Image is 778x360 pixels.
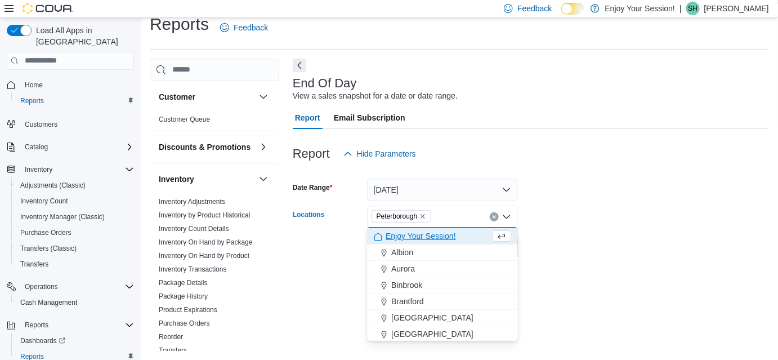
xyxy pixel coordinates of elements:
span: Home [20,78,134,92]
span: Cash Management [16,296,134,309]
span: Inventory Manager (Classic) [20,212,105,221]
span: Catalog [20,140,134,154]
span: Inventory [20,163,134,176]
span: Inventory On Hand by Package [159,238,253,247]
a: Cash Management [16,296,82,309]
button: Inventory [20,163,57,176]
span: Package History [159,292,208,301]
span: SH [688,2,698,15]
button: Catalog [2,139,138,155]
a: Inventory by Product Historical [159,211,251,219]
button: Brantford [367,294,518,310]
a: Home [20,78,47,92]
p: Enjoy Your Session! [605,2,676,15]
button: [GEOGRAPHIC_DATA] [367,310,518,326]
span: Dashboards [20,336,65,345]
a: Inventory Adjustments [159,198,225,206]
button: Inventory [257,172,270,186]
span: Inventory [25,165,52,174]
span: Inventory Count Details [159,224,229,233]
button: Clear input [490,212,499,221]
button: Discounts & Promotions [159,141,254,153]
span: Feedback [517,3,552,14]
span: Operations [20,280,134,294]
div: Sue Hachey [686,2,700,15]
h3: Customer [159,91,195,103]
button: Reports [2,317,138,333]
span: Reports [25,321,48,330]
a: Adjustments (Classic) [16,179,90,192]
span: Load All Apps in [GEOGRAPHIC_DATA] [32,25,134,47]
span: Peterborough [372,210,432,223]
span: Transfers [16,257,134,271]
span: Reports [20,96,44,105]
h1: Reports [150,13,209,35]
a: Inventory Transactions [159,265,227,273]
span: Purchase Orders [159,319,210,328]
span: Report [295,106,320,129]
span: Inventory by Product Historical [159,211,251,220]
span: Package Details [159,278,208,287]
span: Albion [391,247,413,258]
a: Transfers [16,257,53,271]
span: Enjoy Your Session! [386,230,456,242]
button: Binbrook [367,277,518,294]
button: Albion [367,245,518,261]
label: Date Range [293,183,333,192]
a: Inventory On Hand by Package [159,238,253,246]
span: Inventory Manager (Classic) [16,210,134,224]
span: [GEOGRAPHIC_DATA] [391,312,473,323]
span: Transfers [20,260,48,269]
button: [GEOGRAPHIC_DATA] [367,326,518,343]
h3: End Of Day [293,77,357,90]
button: Inventory [2,162,138,177]
button: Discounts & Promotions [257,140,270,154]
button: Adjustments (Classic) [11,177,138,193]
div: Customer [150,113,279,131]
a: Customer Queue [159,115,210,123]
span: Brantford [391,296,424,307]
button: Reports [11,93,138,109]
span: Inventory Count [20,197,68,206]
span: Reports [16,94,134,108]
span: Customers [20,117,134,131]
span: [GEOGRAPHIC_DATA] [391,328,473,340]
button: Cash Management [11,295,138,310]
a: Reorder [159,333,183,341]
a: Inventory Count Details [159,225,229,233]
span: Adjustments (Classic) [16,179,134,192]
a: Reports [16,94,48,108]
h3: Report [293,147,330,161]
a: Inventory On Hand by Product [159,252,249,260]
span: Dashboards [16,334,134,348]
span: Home [25,81,43,90]
div: View a sales snapshot for a date or date range. [293,90,458,102]
span: Purchase Orders [20,228,71,237]
button: Customers [2,115,138,132]
button: Aurora [367,261,518,277]
button: Catalog [20,140,52,154]
label: Locations [293,210,325,219]
span: Email Subscription [334,106,405,129]
span: Feedback [234,22,268,33]
span: Reports [20,318,134,332]
span: Inventory Transactions [159,265,227,274]
span: Customer Queue [159,115,210,124]
button: Home [2,77,138,93]
button: Customer [159,91,254,103]
button: Inventory Count [11,193,138,209]
button: Operations [2,279,138,295]
button: Inventory [159,174,254,185]
span: Cash Management [20,298,77,307]
span: Peterborough [377,211,418,222]
a: Package History [159,292,208,300]
span: Operations [25,282,58,291]
span: Product Expirations [159,305,217,314]
a: Inventory Manager (Classic) [16,210,109,224]
span: Hide Parameters [357,148,416,159]
a: Transfers [159,346,187,354]
button: Remove Peterborough from selection in this group [419,213,426,220]
button: Enjoy Your Session! [367,228,518,245]
span: Aurora [391,263,415,274]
